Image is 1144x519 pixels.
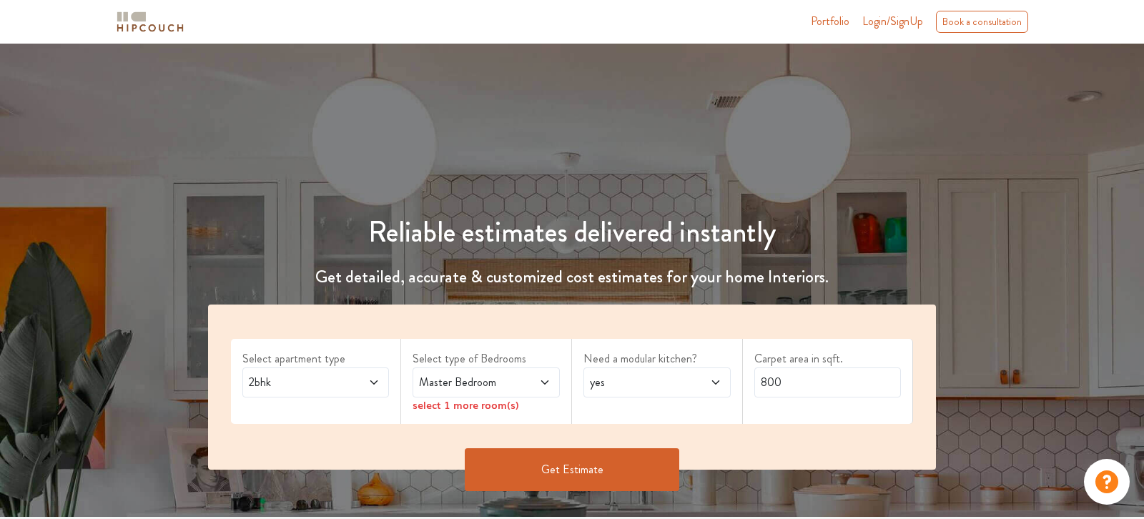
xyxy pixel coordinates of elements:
[754,350,902,367] label: Carpet area in sqft.
[242,350,390,367] label: Select apartment type
[862,13,923,29] span: Login/SignUp
[583,350,731,367] label: Need a modular kitchen?
[199,267,945,287] h4: Get detailed, accurate & customized cost estimates for your home Interiors.
[413,397,560,412] div: select 1 more room(s)
[416,374,517,391] span: Master Bedroom
[754,367,902,397] input: Enter area sqft
[413,350,560,367] label: Select type of Bedrooms
[114,9,186,34] img: logo-horizontal.svg
[936,11,1028,33] div: Book a consultation
[246,374,347,391] span: 2bhk
[199,215,945,249] h1: Reliable estimates delivered instantly
[465,448,679,491] button: Get Estimate
[811,13,849,30] a: Portfolio
[587,374,688,391] span: yes
[114,6,186,38] span: logo-horizontal.svg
